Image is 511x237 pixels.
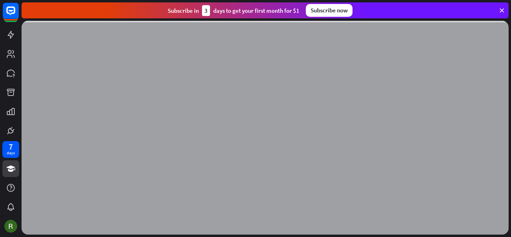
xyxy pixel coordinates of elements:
div: 3 [202,5,210,16]
div: days [7,150,15,156]
div: Subscribe in days to get your first month for $1 [168,5,299,16]
a: 7 days [2,141,19,158]
div: Subscribe now [306,4,353,17]
div: 7 [9,143,13,150]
